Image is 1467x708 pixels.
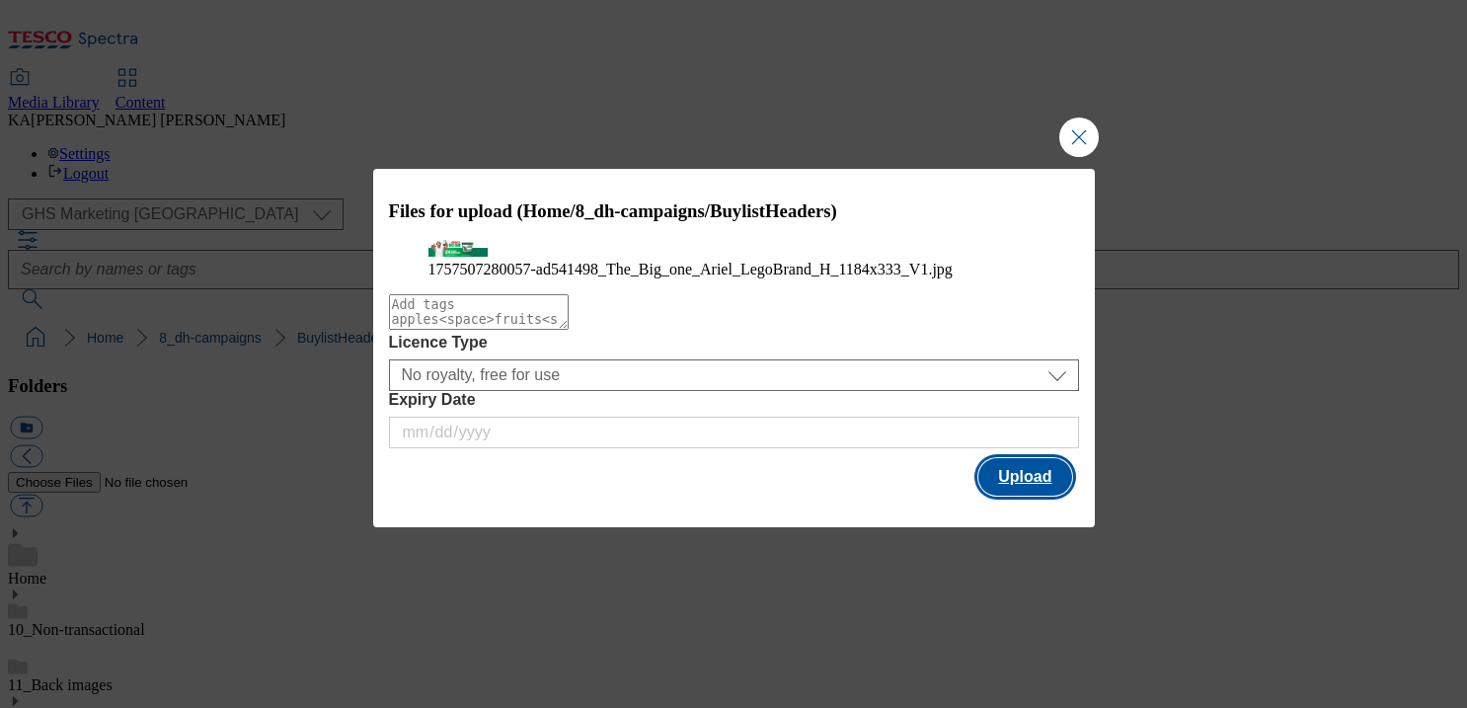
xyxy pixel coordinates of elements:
[428,261,1040,278] figcaption: 1757507280057-ad541498_The_Big_one_Ariel_LegoBrand_H_1184x333_V1.jpg
[389,391,1079,409] label: Expiry Date
[1059,118,1099,157] button: Close Modal
[373,169,1095,528] div: Modal
[978,458,1071,496] button: Upload
[428,240,488,257] img: preview
[389,200,1079,222] h3: Files for upload (Home/8_dh-campaigns/BuylistHeaders)
[389,334,1079,352] label: Licence Type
